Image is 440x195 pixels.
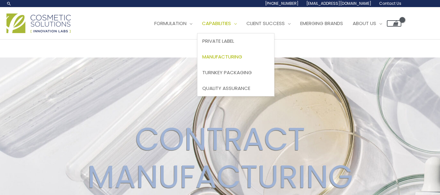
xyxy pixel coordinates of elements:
a: About Us [348,14,387,33]
span: Formulation [154,20,187,27]
a: Private Label [197,33,274,49]
span: Private Label [202,38,234,44]
span: About Us [353,20,376,27]
span: Quality Assurance [202,85,250,92]
a: Capabilities [197,14,242,33]
a: Search icon link [6,1,12,6]
span: [PHONE_NUMBER] [265,1,299,6]
span: Contact Us [379,1,401,6]
a: Client Success [242,14,295,33]
nav: Site Navigation [145,14,401,33]
span: Emerging Brands [300,20,343,27]
img: Cosmetic Solutions Logo [6,13,71,33]
a: Emerging Brands [295,14,348,33]
a: Turnkey Packaging [197,65,274,80]
span: Client Success [246,20,285,27]
a: Formulation [149,14,197,33]
span: [EMAIL_ADDRESS][DOMAIN_NAME] [306,1,371,6]
span: Manufacturing [202,53,242,60]
span: Capabilities [202,20,231,27]
span: Turnkey Packaging [202,69,252,76]
a: Manufacturing [197,49,274,65]
a: View Shopping Cart, empty [387,20,401,27]
a: Quality Assurance [197,80,274,96]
